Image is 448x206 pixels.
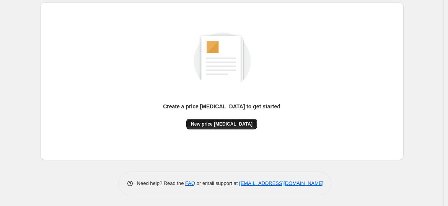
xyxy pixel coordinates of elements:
[186,119,257,129] button: New price [MEDICAL_DATA]
[163,103,280,110] p: Create a price [MEDICAL_DATA] to get started
[239,180,323,186] a: [EMAIL_ADDRESS][DOMAIN_NAME]
[137,180,186,186] span: Need help? Read the
[191,121,253,127] span: New price [MEDICAL_DATA]
[185,180,195,186] a: FAQ
[195,180,239,186] span: or email support at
